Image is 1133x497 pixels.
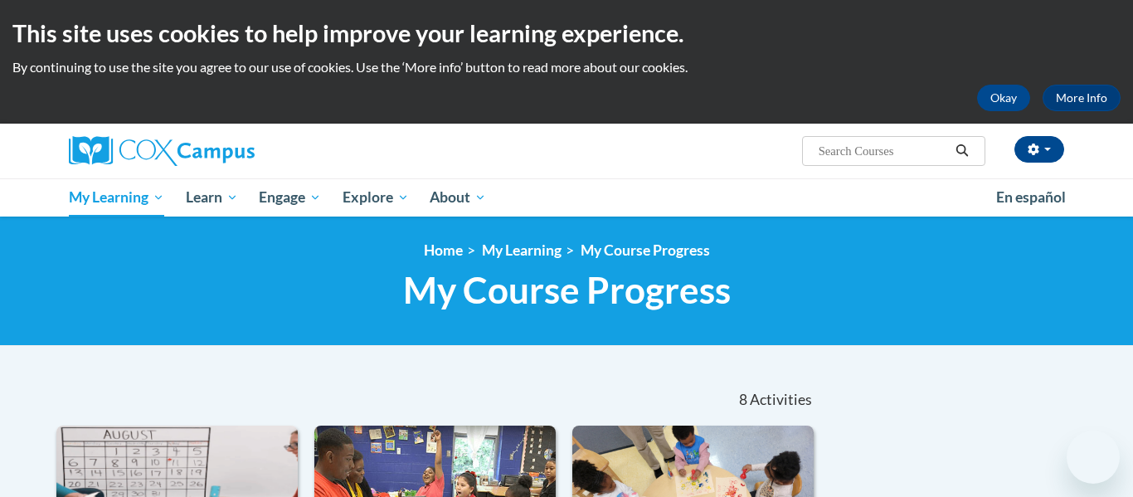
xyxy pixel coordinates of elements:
[175,178,249,217] a: Learn
[430,188,486,207] span: About
[248,178,332,217] a: Engage
[69,136,384,166] a: Cox Campus
[739,391,747,409] span: 8
[977,85,1030,111] button: Okay
[985,180,1077,215] a: En español
[581,241,710,259] a: My Course Progress
[44,178,1089,217] div: Main menu
[950,141,975,161] button: Search
[332,178,420,217] a: Explore
[12,58,1121,76] p: By continuing to use the site you agree to our use of cookies. Use the ‘More info’ button to read...
[259,188,321,207] span: Engage
[996,188,1066,206] span: En español
[343,188,409,207] span: Explore
[58,178,175,217] a: My Learning
[1067,431,1120,484] iframe: Button to launch messaging window
[817,141,950,161] input: Search Courses
[403,268,731,312] span: My Course Progress
[12,17,1121,50] h2: This site uses cookies to help improve your learning experience.
[69,188,164,207] span: My Learning
[186,188,238,207] span: Learn
[69,136,255,166] img: Cox Campus
[1014,136,1064,163] button: Account Settings
[482,241,562,259] a: My Learning
[750,391,812,409] span: Activities
[420,178,498,217] a: About
[424,241,463,259] a: Home
[1043,85,1121,111] a: More Info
